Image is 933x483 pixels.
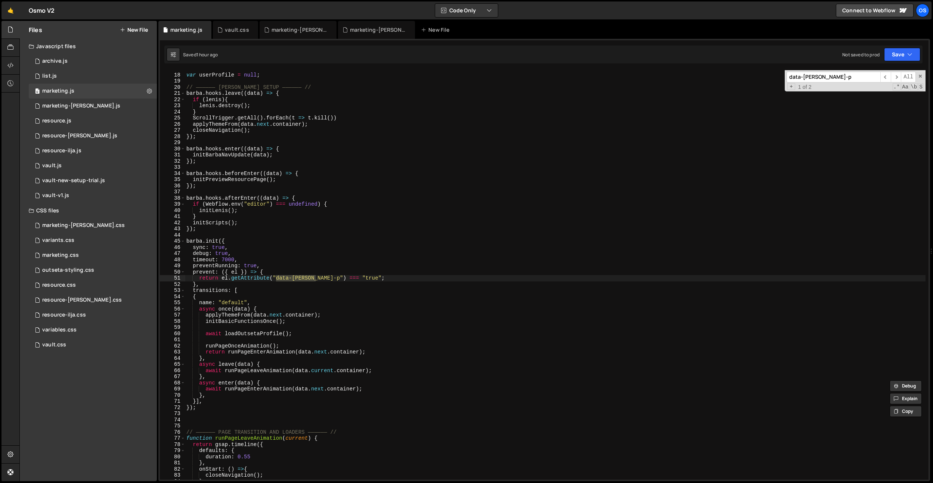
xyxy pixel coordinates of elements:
span: 1 of 2 [795,84,815,90]
div: 47 [160,250,185,257]
div: 38 [160,195,185,202]
div: 64 [160,355,185,362]
span: CaseSensitive Search [901,83,909,91]
a: Connect to Webflow [836,4,914,17]
div: 23 [160,103,185,109]
div: 44 [160,232,185,239]
div: 16596/46198.css [29,308,157,322]
div: 51 [160,275,185,281]
div: 16596/46195.js [29,143,157,158]
div: 65 [160,361,185,368]
div: 22 [160,97,185,103]
div: 46 [160,244,185,251]
div: variants.css [42,237,74,244]
div: 74 [160,417,185,423]
div: 63 [160,349,185,355]
span: ​ [880,72,891,82]
div: 52 [160,281,185,288]
div: 73 [160,411,185,417]
div: 58 [160,318,185,325]
div: 16596/45132.js [29,188,157,203]
div: Saved [183,52,218,58]
div: 16596/46210.js [29,54,157,69]
button: Copy [890,406,922,417]
div: resource-[PERSON_NAME].css [42,297,122,303]
div: 21 [160,90,185,97]
button: New File [120,27,148,33]
div: 48 [160,257,185,263]
span: Alt-Enter [901,72,916,82]
div: resource.js [42,118,71,124]
div: 53 [160,287,185,294]
div: 71 [160,398,185,405]
div: 16596/45422.js [29,84,157,99]
div: 16596/45133.js [29,158,157,173]
div: 20 [160,84,185,91]
div: marketing.js [170,26,202,34]
div: 60 [160,331,185,337]
div: vault.js [42,162,62,169]
a: Os [916,4,929,17]
div: 80 [160,454,185,460]
button: Code Only [435,4,498,17]
div: 42 [160,220,185,226]
input: Search for [787,72,880,82]
div: 83 [160,472,185,479]
div: 27 [160,127,185,134]
div: 32 [160,158,185,165]
div: 49 [160,263,185,269]
div: 69 [160,386,185,392]
div: 18 [160,72,185,78]
div: 79 [160,448,185,454]
div: archive.js [42,58,68,65]
div: 25 [160,115,185,121]
div: resource.css [42,282,76,289]
div: 40 [160,208,185,214]
div: 16596/45152.js [29,173,157,188]
div: resource-ilja.css [42,312,86,318]
div: 33 [160,164,185,171]
div: 45 [160,238,185,244]
div: 43 [160,226,185,232]
span: Search In Selection [918,83,923,91]
span: ​ [891,72,901,82]
div: 16596/45153.css [29,337,157,352]
div: marketing-[PERSON_NAME].js [350,26,406,34]
div: 78 [160,442,185,448]
div: resource-ilja.js [42,147,81,154]
div: 72 [160,405,185,411]
div: resource-[PERSON_NAME].js [42,133,117,139]
div: variables.css [42,327,77,333]
div: 57 [160,312,185,318]
span: RegExp Search [893,83,901,91]
a: 🤙 [1,1,20,19]
h2: Files [29,26,42,34]
div: 29 [160,140,185,146]
div: 16596/46183.js [29,113,157,128]
div: 16596/45151.js [29,69,157,84]
div: 55 [160,300,185,306]
div: 16596/46284.css [29,218,157,233]
div: 50 [160,269,185,275]
div: list.js [42,73,57,80]
div: 16596/45154.css [29,322,157,337]
div: marketing.js [42,88,74,94]
div: 16596/46194.js [29,128,157,143]
div: 35 [160,177,185,183]
div: 37 [160,189,185,195]
div: marketing.css [42,252,79,259]
div: 56 [160,306,185,312]
span: Toggle Replace mode [787,83,795,90]
button: Save [884,48,920,61]
div: 77 [160,435,185,442]
div: 36 [160,183,185,189]
div: 39 [160,201,185,208]
div: 54 [160,294,185,300]
div: 31 [160,152,185,158]
div: vault.css [225,26,249,34]
div: 19 [160,78,185,84]
div: 16596/45156.css [29,263,157,278]
div: 28 [160,134,185,140]
div: vault.css [42,342,66,348]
